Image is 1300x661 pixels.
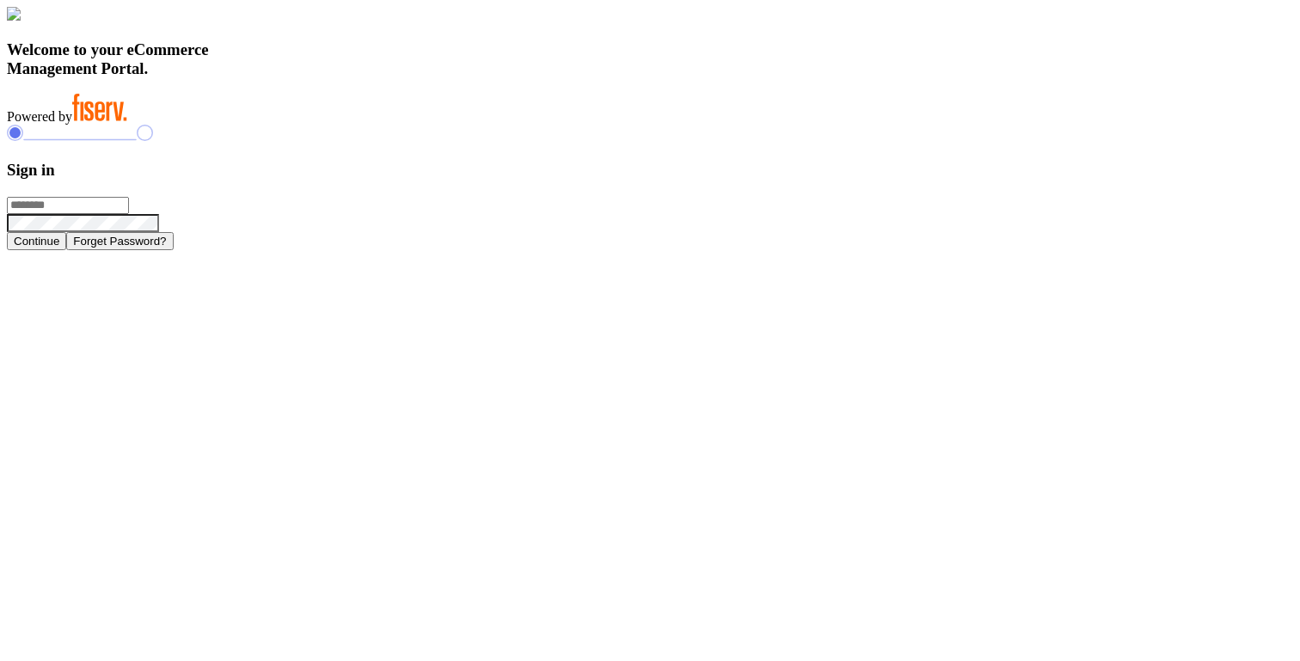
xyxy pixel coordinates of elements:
img: card_Illustration.svg [7,7,21,21]
h3: Welcome to your eCommerce Management Portal. [7,40,1293,78]
span: Powered by [7,109,72,124]
h3: Sign in [7,161,1293,180]
button: Forget Password? [66,232,173,250]
button: Continue [7,232,66,250]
